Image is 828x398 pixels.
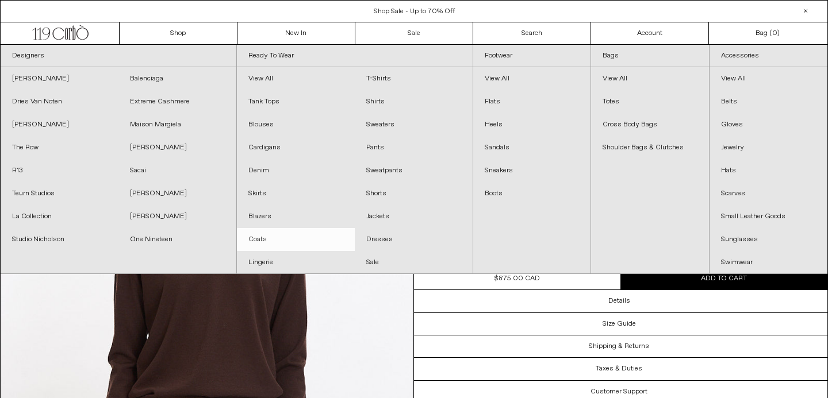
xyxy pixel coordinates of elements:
[237,251,355,274] a: Lingerie
[473,159,591,182] a: Sneakers
[355,228,473,251] a: Dresses
[473,67,591,90] a: View All
[710,159,827,182] a: Hats
[710,45,827,67] a: Accessories
[710,113,827,136] a: Gloves
[591,90,709,113] a: Totes
[473,22,591,44] a: Search
[1,228,118,251] a: Studio Nicholson
[473,136,591,159] a: Sandals
[1,113,118,136] a: [PERSON_NAME]
[591,388,647,396] h3: Customer Support
[710,251,827,274] a: Swimwear
[473,113,591,136] a: Heels
[621,268,828,289] button: Add to cart
[237,228,355,251] a: Coats
[355,159,473,182] a: Sweatpants
[591,45,709,67] a: Bags
[494,273,540,284] div: $875.00 CAD
[118,67,236,90] a: Balenciaga
[237,90,355,113] a: Tank Tops
[237,182,355,205] a: Skirts
[1,182,118,205] a: Teurn Studios
[118,136,236,159] a: [PERSON_NAME]
[237,205,355,228] a: Blazers
[237,22,355,44] a: New In
[118,182,236,205] a: [PERSON_NAME]
[120,22,237,44] a: Shop
[355,251,473,274] a: Sale
[355,205,473,228] a: Jackets
[710,90,827,113] a: Belts
[355,90,473,113] a: Shirts
[591,136,709,159] a: Shoulder Bags & Clutches
[591,67,709,90] a: View All
[710,205,827,228] a: Small Leather Goods
[1,205,118,228] a: La Collection
[118,159,236,182] a: Sacai
[237,113,355,136] a: Blouses
[355,67,473,90] a: T-Shirts
[1,90,118,113] a: Dries Van Noten
[591,22,709,44] a: Account
[701,274,747,283] span: Add to cart
[710,182,827,205] a: Scarves
[1,67,118,90] a: [PERSON_NAME]
[237,45,473,67] a: Ready To Wear
[118,228,236,251] a: One Nineteen
[355,182,473,205] a: Shorts
[118,205,236,228] a: [PERSON_NAME]
[772,29,777,38] span: 0
[772,28,780,38] span: )
[355,136,473,159] a: Pants
[473,90,591,113] a: Flats
[710,228,827,251] a: Sunglasses
[118,113,236,136] a: Maison Margiela
[473,45,591,67] a: Footwear
[1,136,118,159] a: The Row
[237,136,355,159] a: Cardigans
[473,182,591,205] a: Boots
[118,90,236,113] a: Extreme Cashmere
[1,45,236,67] a: Designers
[1,159,118,182] a: R13
[355,22,473,44] a: Sale
[355,113,473,136] a: Sweaters
[608,297,630,305] h3: Details
[710,136,827,159] a: Jewelry
[603,320,636,328] h3: Size Guide
[374,7,455,16] a: Shop Sale - Up to 70% Off
[589,342,649,350] h3: Shipping & Returns
[709,22,827,44] a: Bag ()
[237,67,355,90] a: View All
[591,113,709,136] a: Cross Body Bags
[237,159,355,182] a: Denim
[710,67,827,90] a: View All
[596,365,642,373] h3: Taxes & Duties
